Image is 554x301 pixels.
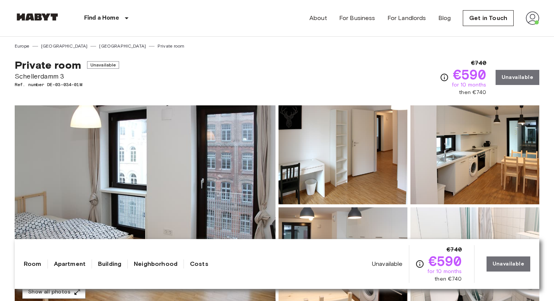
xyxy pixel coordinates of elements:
button: Show all photos [22,285,86,299]
a: Apartment [54,259,86,269]
span: €740 [447,245,462,254]
p: Find a Home [84,14,119,23]
span: then €740 [435,275,462,283]
img: Habyt [15,13,60,21]
a: [GEOGRAPHIC_DATA] [99,43,146,49]
a: For Landlords [387,14,426,23]
span: Unavailable [87,61,119,69]
img: avatar [526,11,539,25]
a: Costs [190,259,208,269]
a: Blog [438,14,451,23]
span: Unavailable [372,260,403,268]
span: Schellerdamm 3 [15,71,119,81]
svg: Check cost overview for full price breakdown. Please note that discounts apply to new joiners onl... [415,259,424,269]
img: Picture of unit DE-03-034-01M [410,105,539,204]
a: Neighborhood [134,259,178,269]
span: Ref. number DE-03-034-01M [15,81,119,88]
a: Room [24,259,41,269]
span: €740 [471,59,487,68]
span: €590 [453,68,487,81]
a: For Business [339,14,375,23]
span: €590 [429,254,462,268]
span: then €740 [459,89,486,96]
a: Get in Touch [463,10,514,26]
a: Building [98,259,121,269]
a: Private room [158,43,184,49]
span: Private room [15,59,81,71]
a: [GEOGRAPHIC_DATA] [41,43,88,49]
a: About [309,14,327,23]
svg: Check cost overview for full price breakdown. Please note that discounts apply to new joiners onl... [440,73,449,82]
span: for 10 months [452,81,487,89]
img: Picture of unit DE-03-034-01M [279,105,407,204]
a: Europe [15,43,29,49]
span: for 10 months [427,268,462,275]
